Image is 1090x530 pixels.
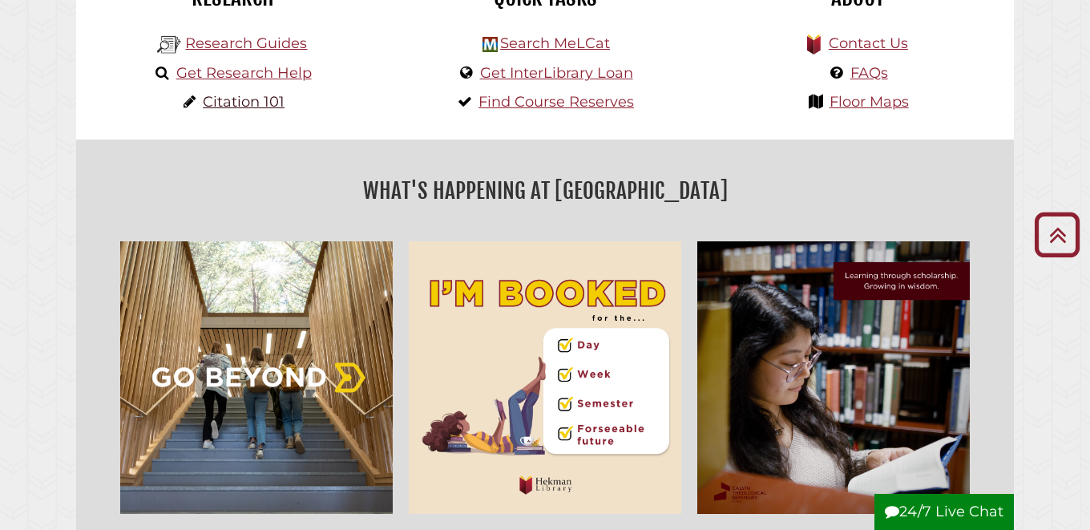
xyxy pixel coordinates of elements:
[830,93,909,111] a: Floor Maps
[689,233,978,522] img: Learning through scholarship, growing in wisdom.
[829,34,908,52] a: Contact Us
[850,64,888,82] a: FAQs
[112,233,978,522] div: slideshow
[88,172,1002,209] h2: What's Happening at [GEOGRAPHIC_DATA]
[480,64,633,82] a: Get InterLibrary Loan
[203,93,285,111] a: Citation 101
[185,34,307,52] a: Research Guides
[482,37,498,52] img: Hekman Library Logo
[112,233,401,522] img: Go Beyond
[500,34,610,52] a: Search MeLCat
[401,233,689,522] img: I'm Booked for the... Day, Week, Foreseeable Future! Hekman Library
[1028,221,1086,248] a: Back to Top
[176,64,312,82] a: Get Research Help
[157,33,181,57] img: Hekman Library Logo
[478,93,634,111] a: Find Course Reserves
